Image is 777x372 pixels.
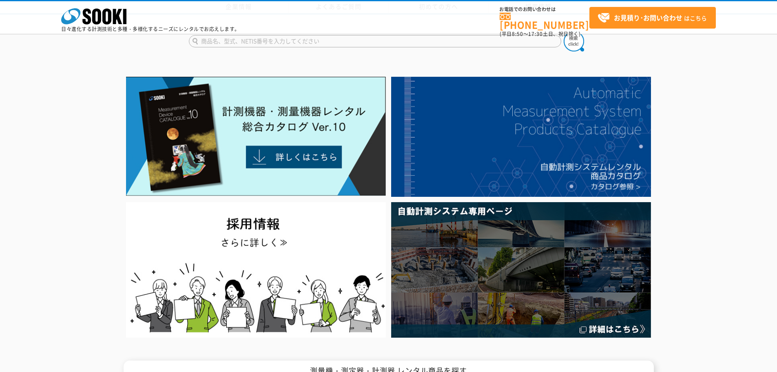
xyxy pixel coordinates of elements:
[500,13,589,29] a: [PHONE_NUMBER]
[126,77,386,196] img: Catalog Ver10
[500,7,589,12] span: お電話でのお問い合わせは
[564,31,584,51] img: btn_search.png
[528,30,543,38] span: 17:30
[126,202,386,337] img: SOOKI recruit
[614,13,682,22] strong: お見積り･お問い合わせ
[589,7,716,29] a: お見積り･お問い合わせはこちら
[500,30,580,38] span: (平日 ～ 土日、祝日除く)
[61,27,240,31] p: 日々進化する計測技術と多種・多様化するニーズにレンタルでお応えします。
[598,12,707,24] span: はこちら
[512,30,523,38] span: 8:50
[189,35,561,47] input: 商品名、型式、NETIS番号を入力してください
[391,202,651,337] img: 自動計測システム専用ページ
[391,77,651,197] img: 自動計測システムカタログ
